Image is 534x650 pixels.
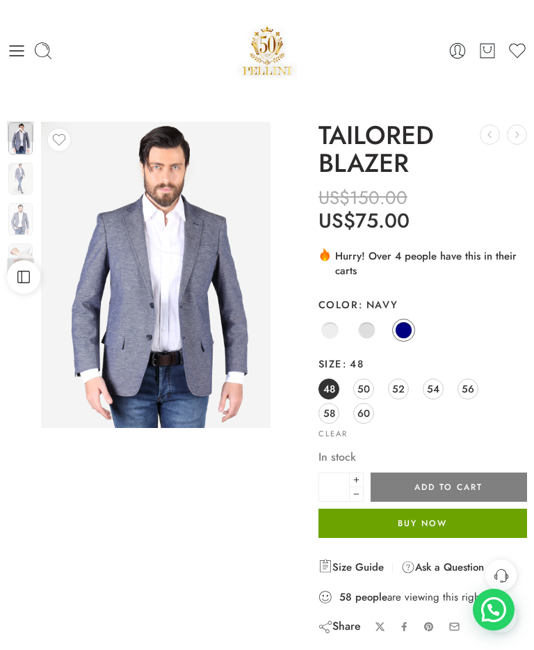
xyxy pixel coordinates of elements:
input: Product quantity [318,473,350,502]
img: blazo3 [8,203,33,235]
bdi: 75.00 [318,206,410,235]
a: 52 [388,379,409,399]
a: 56 [458,379,478,399]
strong: 58 [339,590,352,604]
span: 48 [323,379,335,398]
a: Clear options [318,430,348,438]
span: 58 [323,404,335,422]
span: 56 [462,379,474,398]
span: 54 [427,379,439,398]
p: In stock [318,448,527,466]
span: 52 [392,379,405,398]
h1: TAILORED BLAZER [318,122,527,178]
bdi: 150.00 [318,184,407,211]
img: blazo3 [8,244,33,276]
a: Ask a Question [401,559,484,576]
span: US$ [318,184,350,211]
a: Share on X [375,621,385,632]
strong: people [355,590,387,604]
img: Pellini [237,21,297,80]
a: Login / Register [448,41,467,61]
a: Wishlist [508,41,527,61]
a: Pin on Pinterest [423,621,435,633]
div: Share [318,619,361,634]
span: US$ [318,206,355,235]
a: Cart [478,41,497,61]
label: Size [318,357,527,371]
label: Color [318,298,527,312]
button: Add to cart [371,473,527,502]
a: 60 [353,403,374,424]
img: blazo3 [41,122,270,428]
a: 54 [423,379,444,399]
button: Buy Now [318,509,527,538]
img: blazo3 [8,163,33,195]
a: 58 [318,403,339,424]
a: Share on Facebook [399,621,410,632]
div: Hurry! Over 4 people have this in their carts [318,247,527,278]
a: Size Guide [318,559,384,576]
div: are viewing this right now [318,589,527,605]
a: Pellini - [237,21,297,80]
a: 50 [353,379,374,399]
span: 60 [357,404,370,422]
a: 48 [318,379,339,399]
span: 48 [342,356,364,371]
a: Email to your friends [448,621,460,633]
span: 50 [357,379,370,398]
span: Navy [358,297,398,312]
